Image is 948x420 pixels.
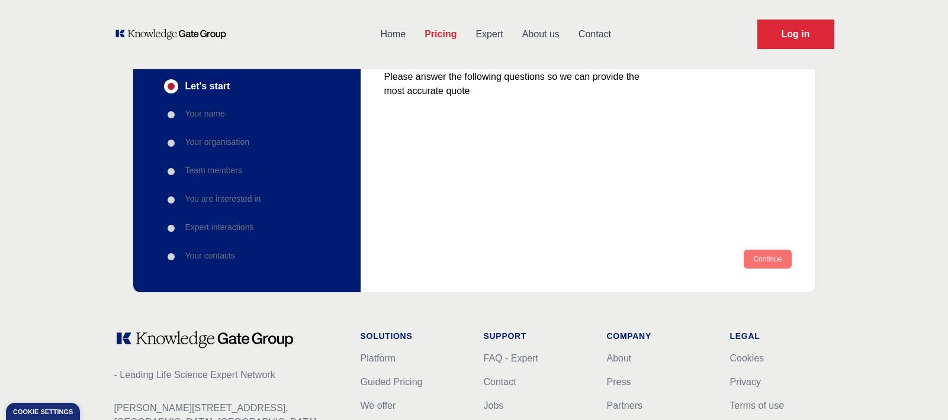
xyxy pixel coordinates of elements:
button: Continue [744,250,791,269]
a: Press [607,377,631,387]
a: About us [513,19,569,50]
a: Expert [466,19,512,50]
a: Privacy [730,377,761,387]
a: FAQ - Expert [484,353,538,363]
a: Jobs [484,400,504,411]
a: Cookies [730,353,764,363]
p: Please answer the following questions so we can provide the most accurate quote [384,70,650,98]
p: Team members [185,164,242,176]
p: Expert interactions [185,221,254,233]
p: - Leading Life Science Expert Network [114,368,342,382]
h1: Solutions [361,330,465,342]
p: Your name [185,108,225,119]
a: Home [371,19,416,50]
div: Progress [164,79,330,264]
h1: Legal [730,330,834,342]
a: Pricing [415,19,466,50]
a: Request Demo [757,20,834,49]
a: Platform [361,353,396,363]
a: Partners [607,400,642,411]
a: Terms of use [730,400,785,411]
div: Cookie settings [13,409,73,415]
iframe: Chat Widget [889,363,948,420]
a: KOL Knowledge Platform: Talk to Key External Experts (KEE) [114,28,234,40]
h1: Company [607,330,711,342]
a: Guided Pricing [361,377,423,387]
p: Your contacts [185,250,235,261]
a: Contact [484,377,516,387]
div: Widget de chat [889,363,948,420]
a: About [607,353,632,363]
a: We offer [361,400,396,411]
span: Let's start [185,79,230,93]
a: Contact [569,19,621,50]
p: Your organisation [185,136,249,148]
h1: Support [484,330,588,342]
p: You are interested in [185,193,261,205]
